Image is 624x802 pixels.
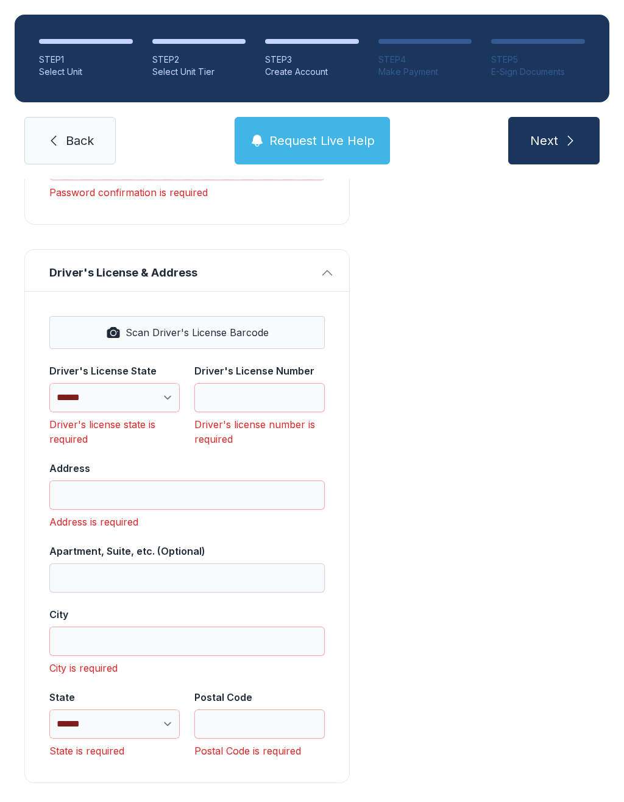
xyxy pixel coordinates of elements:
[265,54,359,66] div: STEP 3
[491,54,585,66] div: STEP 5
[25,250,349,291] button: Driver's License & Address
[49,563,325,593] input: Apartment, Suite, etc. (Optional)
[152,66,246,78] div: Select Unit Tier
[49,515,325,529] div: Address is required
[49,417,180,446] div: Driver's license state is required
[49,264,315,281] span: Driver's License & Address
[194,709,325,739] input: Postal Code
[152,54,246,66] div: STEP 2
[49,383,180,412] select: Driver's License State
[194,364,325,378] div: Driver's License Number
[194,690,325,705] div: Postal Code
[49,461,325,476] div: Address
[66,132,94,149] span: Back
[49,607,325,622] div: City
[49,480,325,510] input: Address
[378,66,472,78] div: Make Payment
[265,66,359,78] div: Create Account
[49,627,325,656] input: City
[194,417,325,446] div: Driver's license number is required
[194,744,325,758] div: Postal Code is required
[39,54,133,66] div: STEP 1
[49,544,325,558] div: Apartment, Suite, etc. (Optional)
[49,364,180,378] div: Driver's License State
[49,709,180,739] select: State
[49,744,180,758] div: State is required
[491,66,585,78] div: E-Sign Documents
[49,661,325,675] div: City is required
[378,54,472,66] div: STEP 4
[49,690,180,705] div: State
[49,185,325,200] div: Password confirmation is required
[39,66,133,78] div: Select Unit
[530,132,558,149] span: Next
[126,325,269,340] span: Scan Driver's License Barcode
[194,383,325,412] input: Driver's License Number
[269,132,375,149] span: Request Live Help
